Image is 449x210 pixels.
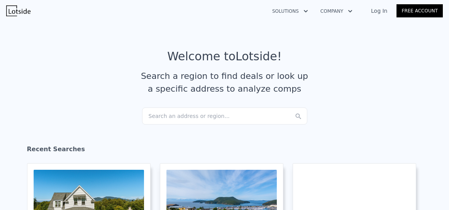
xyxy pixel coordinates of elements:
div: Search a region to find deals or look up a specific address to analyze comps [138,70,311,95]
a: Log In [362,7,396,15]
button: Company [314,4,359,18]
button: Solutions [266,4,314,18]
img: Lotside [6,5,30,16]
div: Search an address or region... [142,108,307,125]
a: Free Account [396,4,443,17]
div: Welcome to Lotside ! [167,50,282,63]
div: Recent Searches [27,138,422,163]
